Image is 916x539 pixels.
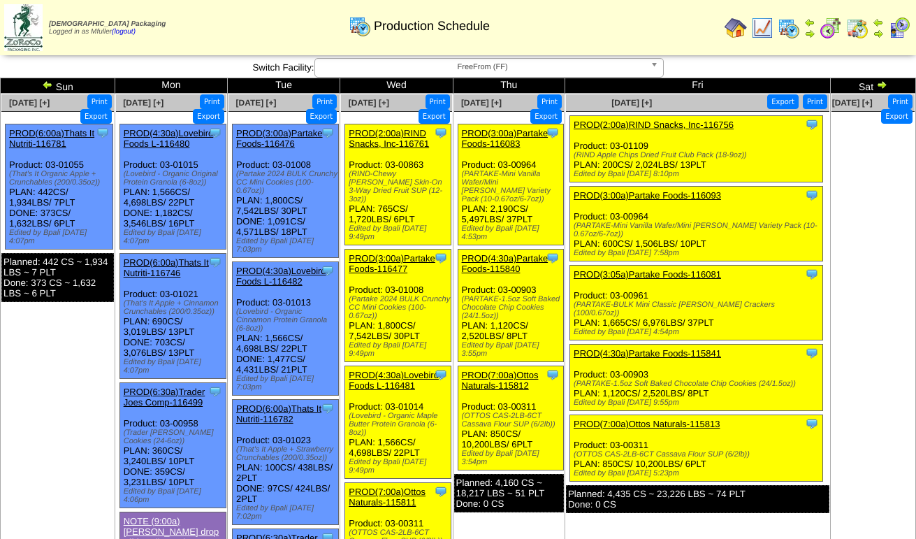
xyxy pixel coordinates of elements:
[574,249,822,257] div: Edited by Bpali [DATE] 7:58pm
[321,59,645,76] span: FreeFrom (FF)
[804,17,815,28] img: arrowleft.gif
[9,128,94,149] a: PROD(6:00a)Thats It Nutriti-116781
[321,126,335,140] img: Tooltip
[574,450,822,459] div: (OTTOS CAS-2LB-6CT Cassava Flour SUP (6/2lb))
[751,17,773,39] img: line_graph.gif
[124,487,226,504] div: Edited by Bpali [DATE] 4:06pm
[569,116,822,182] div: Product: 03-01109 PLAN: 200CS / 2,024LBS / 13PLT
[566,485,829,513] div: Planned: 4,435 CS ~ 23,226 LBS ~ 74 PLT Done: 0 CS
[124,257,209,278] a: PROD(6:00a)Thats It Nutriti-116746
[805,117,819,131] img: Tooltip
[574,170,822,178] div: Edited by Bpali [DATE] 8:10pm
[462,295,563,320] div: (PARTAKE-1.5oz Soft Baked Chocolate Chip Cookies (24/1.5oz))
[42,79,53,90] img: arrowleft.gif
[80,109,112,124] button: Export
[803,94,827,109] button: Print
[565,78,830,94] td: Fri
[119,254,226,379] div: Product: 03-01021 PLAN: 690CS / 3,019LBS / 13PLT DONE: 703CS / 3,076LBS / 13PLT
[349,412,451,437] div: (Lovebird - Organic Maple Butter Protein Granola (6-8oz))
[96,126,110,140] img: Tooltip
[349,170,451,203] div: (RIND-Chewy [PERSON_NAME] Skin-On 3-Way Dried Fruit SUP (12-3oz))
[462,128,548,149] a: PROD(3:00a)Partake Foods-116083
[574,120,734,130] a: PROD(2:00a)RIND Snacks, Inc-116756
[349,224,451,241] div: Edited by Bpali [DATE] 9:49pm
[119,124,226,250] div: Product: 03-01015 PLAN: 1,566CS / 4,698LBS / 22PLT DONE: 1,182CS / 3,546LBS / 16PLT
[530,109,562,124] button: Export
[873,17,884,28] img: arrowleft.gif
[236,445,338,462] div: (That's It Apple + Strawberry Crunchables (200/0.35oz))
[124,170,226,187] div: (Lovebird - Organic Original Protein Granola (6-8oz))
[876,79,887,90] img: arrowright.gif
[124,358,226,375] div: Edited by Bpali [DATE] 4:07pm
[9,170,112,187] div: (That's It Organic Apple + Crunchables (200/0.35oz))
[569,187,822,261] div: Product: 03-00964 PLAN: 600CS / 1,506LBS / 10PLT
[426,94,450,109] button: Print
[236,128,323,149] a: PROD(3:00a)Partake Foods-116476
[1,78,115,94] td: Sun
[115,78,227,94] td: Mon
[434,126,448,140] img: Tooltip
[236,237,338,254] div: Edited by Bpali [DATE] 7:03pm
[193,109,224,124] button: Export
[49,20,166,28] span: [DEMOGRAPHIC_DATA] Packaging
[461,98,502,108] a: [DATE] [+]
[832,98,873,108] a: [DATE] [+]
[725,17,747,39] img: home.gif
[236,308,338,333] div: (Lovebird - Organic Cinnamon Protein Granola (6-8oz))
[574,419,720,429] a: PROD(7:00a)Ottos Naturals-115813
[119,383,226,508] div: Product: 03-00958 PLAN: 360CS / 3,240LBS / 10PLT DONE: 359CS / 3,231LBS / 10PLT
[345,366,451,479] div: Product: 03-01014 PLAN: 1,566CS / 4,698LBS / 22PLT
[1,253,114,302] div: Planned: 442 CS ~ 1,934 LBS ~ 7 PLT Done: 373 CS ~ 1,632 LBS ~ 6 PLT
[767,94,799,109] button: Export
[306,109,337,124] button: Export
[569,266,822,340] div: Product: 03-00961 PLAN: 1,665CS / 6,976LBS / 37PLT
[236,375,338,391] div: Edited by Bpali [DATE] 7:03pm
[321,264,335,278] img: Tooltip
[349,295,451,320] div: (Partake 2024 BULK Crunchy CC Mini Cookies (100-0.67oz))
[434,368,448,382] img: Tooltip
[873,28,884,39] img: arrowright.gif
[846,17,868,39] img: calendarinout.gif
[453,78,565,94] td: Thu
[805,417,819,431] img: Tooltip
[227,78,340,94] td: Tue
[87,94,112,109] button: Print
[804,28,815,39] img: arrowright.gif
[805,188,819,202] img: Tooltip
[569,415,822,482] div: Product: 03-00311 PLAN: 850CS / 10,200LBS / 6PLT
[6,124,113,250] div: Product: 03-01055 PLAN: 442CS / 1,934LBS / 7PLT DONE: 373CS / 1,632LBS / 6PLT
[4,4,43,51] img: zoroco-logo-small.webp
[9,98,50,108] span: [DATE] [+]
[349,98,389,108] a: [DATE] [+]
[546,251,560,265] img: Tooltip
[611,98,652,108] a: [DATE] [+]
[574,469,822,477] div: Edited by Bpali [DATE] 5:23pm
[124,299,226,316] div: (That's It Apple + Cinnamon Crunchables (200/0.35oz))
[462,170,563,203] div: (PARTAKE-Mini Vanilla Wafer/Mini [PERSON_NAME] Variety Pack (10-0.67oz/6-7oz))
[419,109,450,124] button: Export
[574,398,822,407] div: Edited by Bpali [DATE] 9:55pm
[232,262,338,396] div: Product: 03-01013 PLAN: 1,566CS / 4,698LBS / 22PLT DONE: 1,477CS / 4,431LBS / 21PLT
[830,78,915,94] td: Sat
[574,269,721,280] a: PROD(3:05a)Partake Foods-116081
[124,128,214,149] a: PROD(4:30a)Lovebird Foods L-116480
[462,224,563,241] div: Edited by Bpali [DATE] 4:53pm
[200,94,224,109] button: Print
[458,366,563,470] div: Product: 03-00311 PLAN: 850CS / 10,200LBS / 6PLT
[340,78,453,94] td: Wed
[574,348,721,359] a: PROD(4:30a)Partake Foods-115841
[49,20,166,36] span: Logged in as Mfuller
[124,429,226,445] div: (Trader [PERSON_NAME] Cookies (24-6oz))
[349,487,426,508] a: PROD(7:00a)Ottos Naturals-115811
[434,251,448,265] img: Tooltip
[546,368,560,382] img: Tooltip
[124,229,226,245] div: Edited by Bpali [DATE] 4:07pm
[236,98,277,108] a: [DATE] [+]
[232,124,338,258] div: Product: 03-01008 PLAN: 1,800CS / 7,542LBS / 30PLT DONE: 1,091CS / 4,571LBS / 18PLT
[236,266,326,287] a: PROD(4:30a)Lovebird Foods L-116482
